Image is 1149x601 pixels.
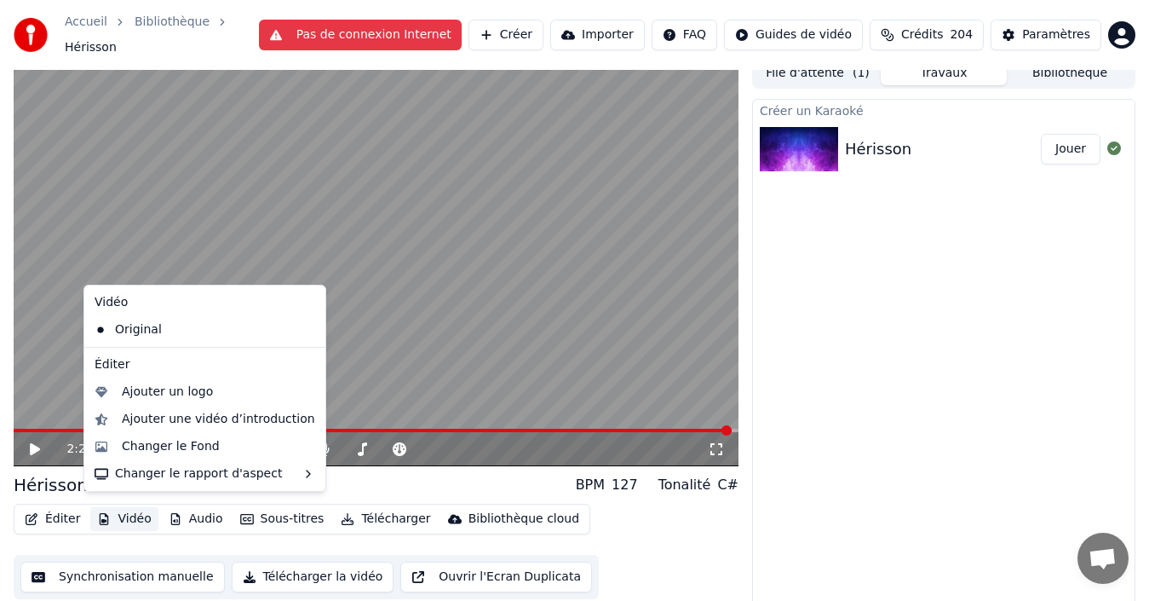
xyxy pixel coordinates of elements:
[66,441,107,458] div: /
[65,14,259,56] nav: breadcrumb
[259,20,462,50] button: Pas de connexion Internet
[991,20,1101,50] button: Paramètres
[853,65,870,82] span: ( 1 )
[1007,61,1133,85] button: Bibliothèque
[88,460,322,488] div: Changer le rapport d'aspect
[612,475,638,495] div: 127
[1022,26,1090,43] div: Paramètres
[901,26,943,43] span: Crédits
[1077,533,1129,584] div: Ouvrir le chat
[400,562,592,592] button: Ouvrir l'Ecran Duplicata
[18,507,87,531] button: Éditer
[162,507,230,531] button: Audio
[870,20,984,50] button: Crédits204
[232,562,394,592] button: Télécharger la vidéo
[20,562,225,592] button: Synchronisation manuelle
[88,289,322,316] div: Vidéo
[950,26,973,43] span: 204
[658,475,711,495] div: Tonalité
[88,316,296,344] div: Original
[724,20,863,50] button: Guides de vidéo
[14,18,48,52] img: youka
[122,438,220,455] div: Changer le Fond
[334,507,437,531] button: Télécharger
[90,507,158,531] button: Vidéo
[717,475,738,495] div: C#
[576,475,605,495] div: BPM
[652,20,717,50] button: FAQ
[468,511,579,528] div: Bibliothèque cloud
[755,61,881,85] button: File d'attente
[122,411,315,428] div: Ajouter une vidéo d’introduction
[135,14,210,31] a: Bibliothèque
[468,20,543,50] button: Créer
[753,100,1135,120] div: Créer un Karaoké
[88,351,322,379] div: Éditer
[1041,134,1100,165] button: Jouer
[65,14,107,31] a: Accueil
[122,384,213,401] div: Ajouter un logo
[65,39,117,56] span: Hérisson
[233,507,331,531] button: Sous-titres
[881,61,1007,85] button: Travaux
[14,473,88,497] div: Hérisson
[66,441,93,458] span: 2:20
[550,20,645,50] button: Importer
[845,137,911,161] div: Hérisson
